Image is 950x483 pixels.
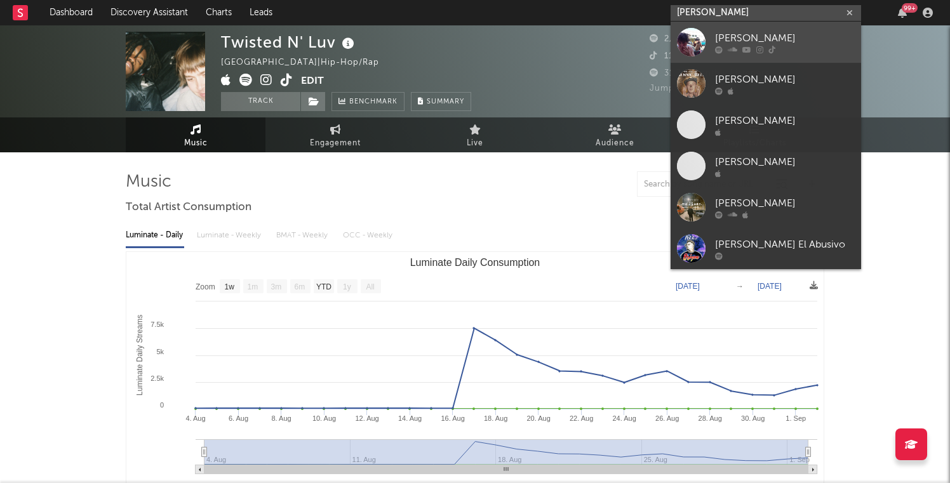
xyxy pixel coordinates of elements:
[596,136,634,151] span: Audience
[184,136,208,151] span: Music
[671,145,861,187] a: [PERSON_NAME]
[265,117,405,152] a: Engagement
[427,98,464,105] span: Summary
[741,414,765,422] text: 30. Aug
[545,117,685,152] a: Audience
[355,414,378,422] text: 12. Aug
[221,55,394,70] div: [GEOGRAPHIC_DATA] | Hip-Hop/Rap
[671,228,861,269] a: [PERSON_NAME] El Abusivo
[676,282,700,291] text: [DATE]
[650,84,725,93] span: Jump Score: 76.6
[221,92,300,111] button: Track
[789,456,810,463] text: 1. Sep
[126,200,251,215] span: Total Artist Consumption
[295,282,305,291] text: 6m
[715,113,855,128] div: [PERSON_NAME]
[135,315,144,395] text: Luminate Daily Streams
[715,154,855,169] div: [PERSON_NAME]
[398,414,422,422] text: 14. Aug
[786,414,806,422] text: 1. Sep
[650,35,688,43] span: 2,208
[715,30,855,46] div: [PERSON_NAME]
[715,72,855,87] div: [PERSON_NAME]
[671,63,861,104] a: [PERSON_NAME]
[613,414,636,422] text: 24. Aug
[151,374,164,382] text: 2.5k
[715,237,855,252] div: [PERSON_NAME] El Abusivo
[758,282,782,291] text: [DATE]
[671,22,861,63] a: [PERSON_NAME]
[310,136,361,151] span: Engagement
[151,321,164,328] text: 7.5k
[671,187,861,228] a: [PERSON_NAME]
[655,414,679,422] text: 26. Aug
[411,92,471,111] button: Summary
[410,257,540,268] text: Luminate Daily Consumption
[160,401,164,409] text: 0
[736,282,744,291] text: →
[441,414,464,422] text: 16. Aug
[312,414,336,422] text: 10. Aug
[301,74,324,89] button: Edit
[316,282,331,291] text: YTD
[331,92,405,111] a: Benchmark
[467,136,483,151] span: Live
[221,32,358,53] div: Twisted N' Luv
[126,225,184,246] div: Luminate - Daily
[715,195,855,211] div: [PERSON_NAME]
[126,117,265,152] a: Music
[405,117,545,152] a: Live
[156,348,164,355] text: 5k
[699,414,722,422] text: 28. Aug
[229,414,248,422] text: 6. Aug
[225,282,235,291] text: 1w
[570,414,593,422] text: 22. Aug
[898,8,907,18] button: 99+
[526,414,550,422] text: 20. Aug
[650,69,770,77] span: 31,702 Monthly Listeners
[196,282,215,291] text: Zoom
[349,95,398,110] span: Benchmark
[271,414,291,422] text: 8. Aug
[185,414,205,422] text: 4. Aug
[271,282,282,291] text: 3m
[671,104,861,145] a: [PERSON_NAME]
[343,282,351,291] text: 1y
[650,52,693,60] span: 11,000
[671,5,861,21] input: Search for artists
[366,282,374,291] text: All
[902,3,918,13] div: 99 +
[484,414,507,422] text: 18. Aug
[248,282,258,291] text: 1m
[638,180,772,190] input: Search by song name or URL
